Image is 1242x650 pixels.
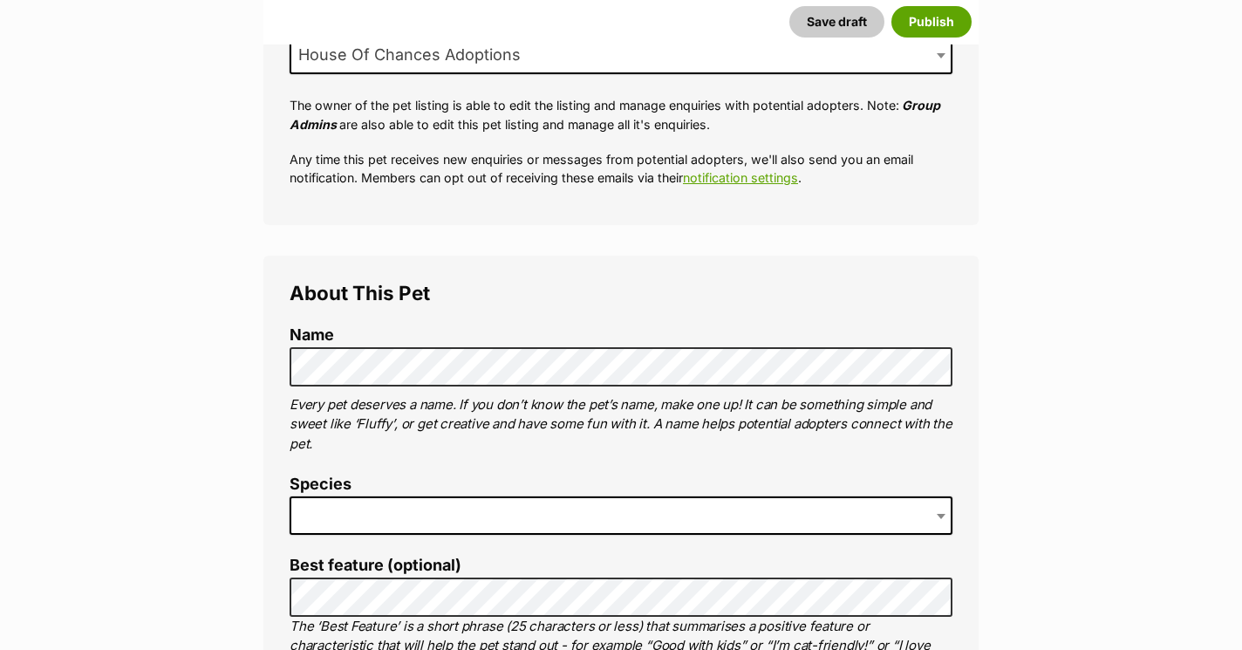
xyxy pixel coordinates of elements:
[891,6,972,38] button: Publish
[290,98,940,131] em: Group Admins
[290,36,952,74] span: House Of Chances Adoptions
[290,476,952,494] label: Species
[290,395,952,455] p: Every pet deserves a name. If you don’t know the pet’s name, make one up! It can be something sim...
[290,150,952,188] p: Any time this pet receives new enquiries or messages from potential adopters, we'll also send you...
[789,6,884,38] button: Save draft
[683,170,798,185] a: notification settings
[290,326,952,345] label: Name
[291,43,538,67] span: House Of Chances Adoptions
[290,557,952,575] label: Best feature (optional)
[290,281,430,304] span: About This Pet
[290,96,952,133] p: The owner of the pet listing is able to edit the listing and manage enquiries with potential adop...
